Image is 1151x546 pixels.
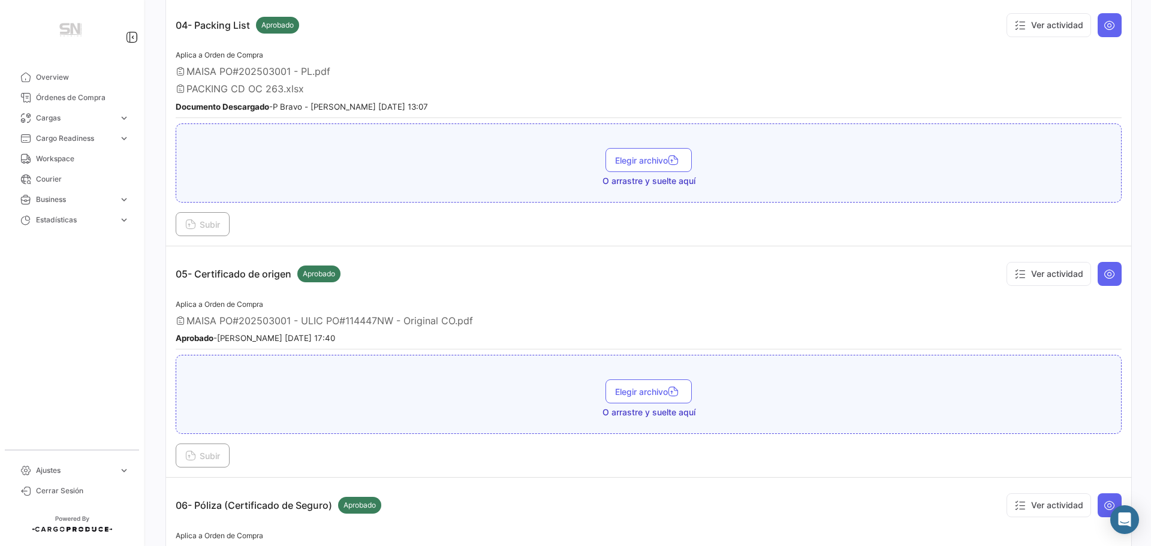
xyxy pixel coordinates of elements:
[176,333,213,343] b: Aprobado
[36,72,129,83] span: Overview
[10,169,134,189] a: Courier
[186,83,304,95] span: PACKING CD OC 263.xlsx
[176,497,381,514] p: 06- Póliza (Certificado de Seguro)
[1007,13,1091,37] button: Ver actividad
[119,465,129,476] span: expand_more
[303,269,335,279] span: Aprobado
[615,387,682,397] span: Elegir archivo
[176,102,428,111] small: - P Bravo - [PERSON_NAME] [DATE] 13:07
[36,215,114,225] span: Estadísticas
[1110,505,1139,534] div: Abrir Intercom Messenger
[36,174,129,185] span: Courier
[119,133,129,144] span: expand_more
[602,175,695,187] span: O arrastre y suelte aquí
[36,194,114,205] span: Business
[10,88,134,108] a: Órdenes de Compra
[36,92,129,103] span: Órdenes de Compra
[185,451,220,461] span: Subir
[615,155,682,165] span: Elegir archivo
[176,212,230,236] button: Subir
[10,149,134,169] a: Workspace
[176,333,335,343] small: - [PERSON_NAME] [DATE] 17:40
[186,315,473,327] span: MAISA PO#202503001 - ULIC PO#114447NW - Original CO.pdf
[36,465,114,476] span: Ajustes
[42,14,102,48] img: Manufactura+Logo.png
[605,148,692,172] button: Elegir archivo
[605,379,692,403] button: Elegir archivo
[176,17,299,34] p: 04- Packing List
[602,406,695,418] span: O arrastre y suelte aquí
[176,50,263,59] span: Aplica a Orden de Compra
[36,153,129,164] span: Workspace
[176,102,269,111] b: Documento Descargado
[10,67,134,88] a: Overview
[36,133,114,144] span: Cargo Readiness
[1007,493,1091,517] button: Ver actividad
[344,500,376,511] span: Aprobado
[1007,262,1091,286] button: Ver actividad
[36,113,114,123] span: Cargas
[186,65,330,77] span: MAISA PO#202503001 - PL.pdf
[185,219,220,230] span: Subir
[176,531,263,540] span: Aplica a Orden de Compra
[119,215,129,225] span: expand_more
[261,20,294,31] span: Aprobado
[176,444,230,467] button: Subir
[119,113,129,123] span: expand_more
[176,266,341,282] p: 05- Certificado de origen
[176,300,263,309] span: Aplica a Orden de Compra
[119,194,129,205] span: expand_more
[36,485,129,496] span: Cerrar Sesión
